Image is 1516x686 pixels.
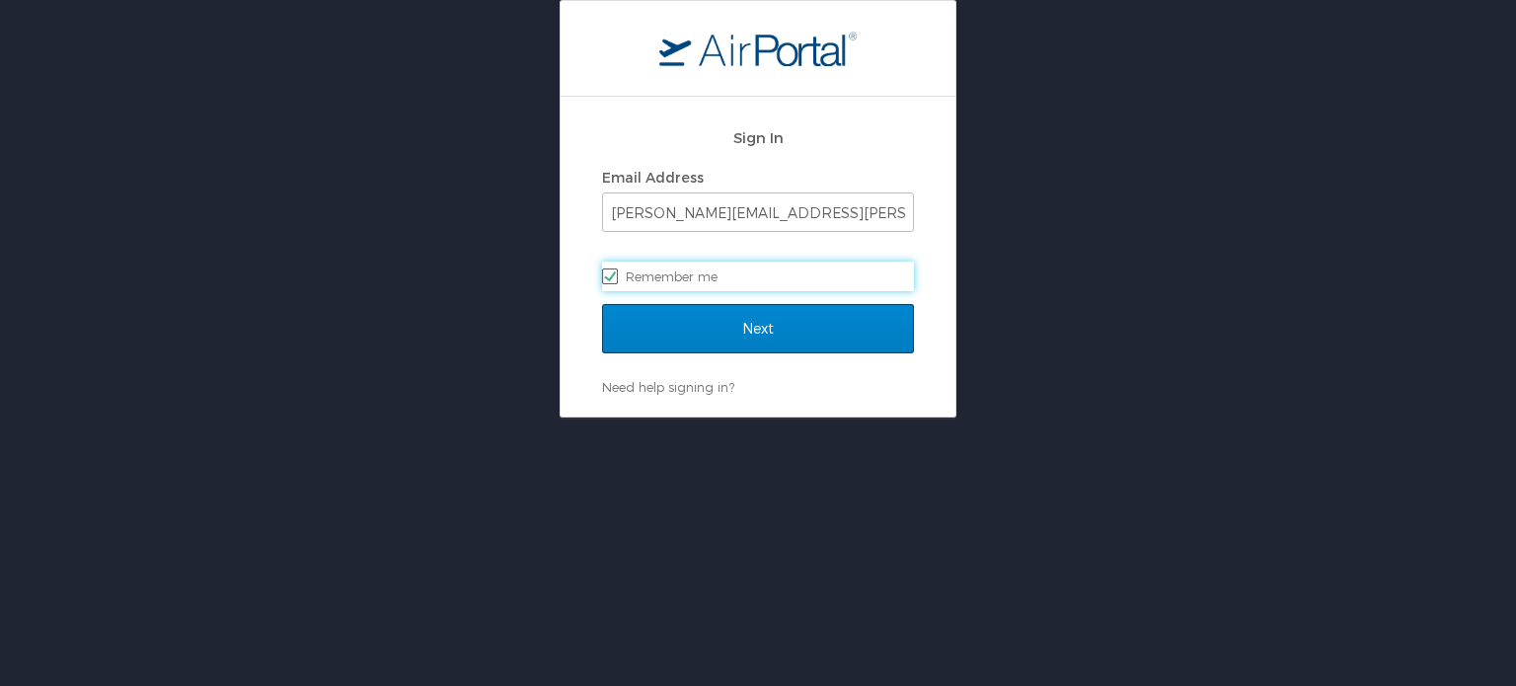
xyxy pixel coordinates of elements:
[602,379,734,395] a: Need help signing in?
[659,31,857,66] img: logo
[602,262,914,291] label: Remember me
[602,304,914,353] input: Next
[602,169,704,186] label: Email Address
[602,126,914,149] h2: Sign In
